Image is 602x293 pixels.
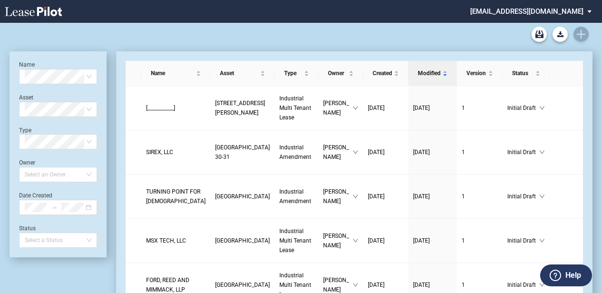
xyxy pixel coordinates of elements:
span: Version [466,68,486,78]
a: [DATE] [413,103,452,113]
span: down [353,282,358,288]
span: [PERSON_NAME] [323,187,353,206]
span: down [353,105,358,111]
span: [DATE] [368,193,385,200]
span: [DATE] [368,105,385,111]
a: [DATE] [413,147,452,157]
a: [DATE] [368,103,404,113]
th: Status [503,61,550,86]
a: [GEOGRAPHIC_DATA] [215,192,270,201]
span: Dupont Industrial Center [215,193,270,200]
span: Wilsonville Business Center Buildings 30-31 [215,144,270,160]
span: MSX TECH, LLC [146,237,186,244]
a: Industrial Amendment [279,187,314,206]
span: 1 [462,105,465,111]
th: Created [363,61,408,86]
span: Industrial Amendment [279,188,311,205]
span: Name [151,68,194,78]
a: 1 [462,147,498,157]
span: FORD, REED AND MIMMACK, LLP [146,277,189,293]
span: Status [512,68,533,78]
th: Owner [318,61,364,86]
span: [PERSON_NAME] [323,98,353,117]
span: down [353,194,358,199]
span: Owner [328,68,347,78]
a: [GEOGRAPHIC_DATA] 30-31 [215,143,270,162]
a: [GEOGRAPHIC_DATA] [215,236,270,245]
a: SIREX, LLC [146,147,206,157]
span: down [353,149,358,155]
a: TURNING POINT FOR [DEMOGRAPHIC_DATA] [146,187,206,206]
label: Date Created [19,192,52,199]
span: 1 [462,237,465,244]
a: Industrial Amendment [279,143,314,162]
label: Asset [19,94,33,101]
span: down [539,105,545,111]
th: Name [141,61,210,86]
a: [DATE] [368,192,404,201]
label: Owner [19,159,35,166]
span: [DATE] [413,193,430,200]
span: Initial Draft [507,280,539,290]
a: Industrial Multi Tenant Lease [279,94,314,122]
a: [DATE] [368,236,404,245]
a: Archive [532,27,547,42]
span: Asset [220,68,258,78]
span: 1 [462,282,465,288]
span: Initial Draft [507,236,539,245]
a: Industrial Multi Tenant Lease [279,226,314,255]
span: Initial Draft [507,103,539,113]
span: down [539,194,545,199]
span: swap-right [51,204,58,211]
md-menu: Download Blank Form List [550,27,571,42]
span: 1 [462,193,465,200]
span: [DATE] [368,149,385,156]
a: [STREET_ADDRESS][PERSON_NAME] [215,98,270,117]
span: Industrial Multi Tenant Lease [279,228,311,254]
span: Dow Business Center [215,282,270,288]
span: Industrial Multi Tenant Lease [279,95,311,121]
button: Download Blank Form [553,27,568,42]
label: Type [19,127,31,134]
a: 1 [462,103,498,113]
button: Help [540,264,592,286]
span: [DATE] [368,237,385,244]
span: [DATE] [368,282,385,288]
a: 1 [462,192,498,201]
span: Initial Draft [507,192,539,201]
a: [DATE] [368,280,404,290]
th: Version [457,61,503,86]
span: Industrial Amendment [279,144,311,160]
label: Help [565,269,581,282]
a: 1 [462,280,498,290]
a: [___________] [146,103,206,113]
label: Status [19,225,36,232]
span: Modified [418,68,441,78]
th: Modified [408,61,457,86]
a: MSX TECH, LLC [146,236,206,245]
span: 100 Anderson Avenue [215,100,265,116]
span: down [353,238,358,244]
span: down [539,238,545,244]
span: Created [373,68,392,78]
span: Type [284,68,302,78]
span: 1 [462,149,465,156]
span: [DATE] [413,237,430,244]
span: [DATE] [413,105,430,111]
span: down [539,149,545,155]
a: [GEOGRAPHIC_DATA] [215,280,270,290]
span: down [539,282,545,288]
span: Kato Business Center [215,237,270,244]
span: TURNING POINT FOR GOD [146,188,206,205]
span: [___________] [146,105,175,111]
span: [DATE] [413,282,430,288]
a: [DATE] [413,192,452,201]
span: SIREX, LLC [146,149,173,156]
span: [PERSON_NAME] [323,231,353,250]
a: [DATE] [413,280,452,290]
span: Initial Draft [507,147,539,157]
a: 1 [462,236,498,245]
a: [DATE] [413,236,452,245]
th: Type [275,61,318,86]
th: Asset [210,61,275,86]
